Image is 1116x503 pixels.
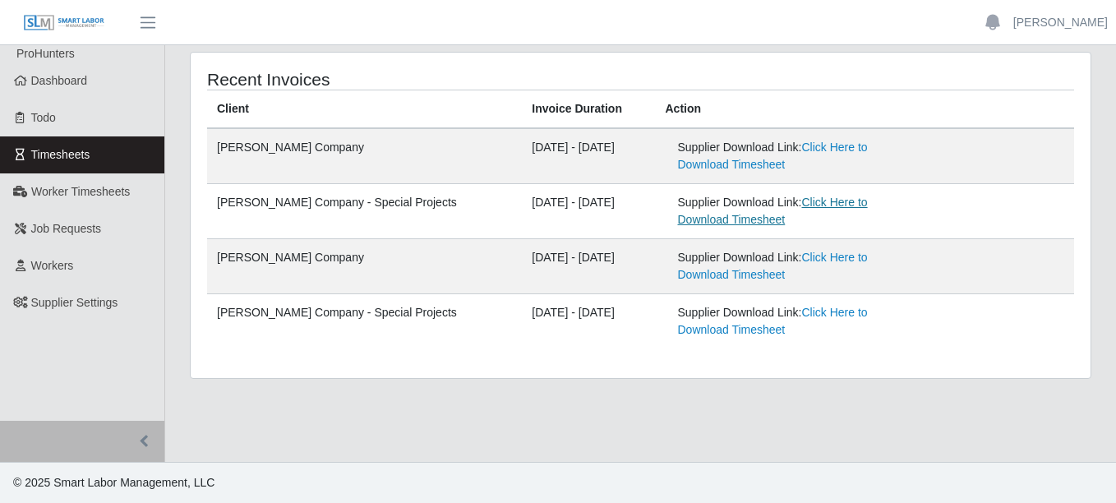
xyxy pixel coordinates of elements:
[678,194,920,228] div: Supplier Download Link:
[678,139,920,173] div: Supplier Download Link:
[522,184,655,239] td: [DATE] - [DATE]
[522,239,655,294] td: [DATE] - [DATE]
[23,14,105,32] img: SLM Logo
[678,249,920,284] div: Supplier Download Link:
[207,239,522,294] td: [PERSON_NAME] Company
[207,69,554,90] h4: Recent Invoices
[31,148,90,161] span: Timesheets
[1013,14,1108,31] a: [PERSON_NAME]
[31,259,74,272] span: Workers
[31,111,56,124] span: Todo
[656,90,1075,129] th: Action
[207,184,522,239] td: [PERSON_NAME] Company - Special Projects
[678,306,868,336] a: Click Here to Download Timesheet
[31,296,118,309] span: Supplier Settings
[31,222,102,235] span: Job Requests
[31,74,88,87] span: Dashboard
[678,304,920,339] div: Supplier Download Link:
[522,128,655,184] td: [DATE] - [DATE]
[678,196,868,226] a: Click Here to Download Timesheet
[207,90,522,129] th: Client
[207,294,522,349] td: [PERSON_NAME] Company - Special Projects
[13,476,214,489] span: © 2025 Smart Labor Management, LLC
[678,251,868,281] a: Click Here to Download Timesheet
[16,47,75,60] span: ProHunters
[522,294,655,349] td: [DATE] - [DATE]
[31,185,130,198] span: Worker Timesheets
[678,141,868,171] a: Click Here to Download Timesheet
[522,90,655,129] th: Invoice Duration
[207,128,522,184] td: [PERSON_NAME] Company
